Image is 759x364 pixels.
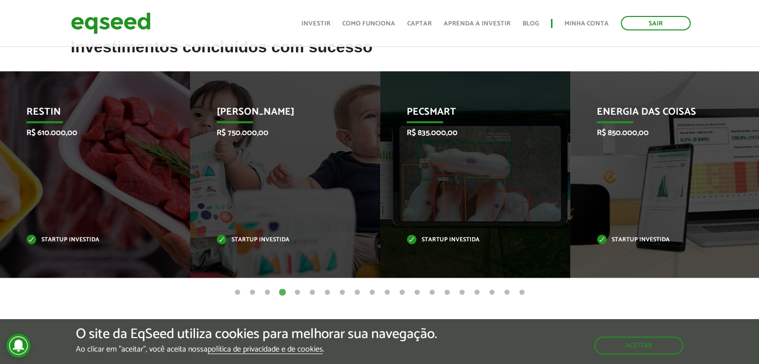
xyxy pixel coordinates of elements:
[597,237,720,243] p: Startup investida
[307,288,317,298] button: 6 of 20
[71,38,689,71] h2: Investimentos concluídos com sucesso
[262,288,272,298] button: 3 of 20
[621,16,691,30] a: Sair
[382,288,392,298] button: 11 of 20
[217,237,339,243] p: Startup investida
[407,128,529,138] p: R$ 835.000,00
[292,288,302,298] button: 5 of 20
[597,106,720,123] p: Energia das Coisas
[342,20,395,27] a: Como funciona
[407,237,529,243] p: Startup investida
[412,288,422,298] button: 13 of 20
[26,106,149,123] p: Restin
[233,288,243,298] button: 1 of 20
[594,337,683,355] button: Aceitar
[564,20,609,27] a: Minha conta
[76,327,437,342] h5: O site da EqSeed utiliza cookies para melhorar sua navegação.
[26,237,149,243] p: Startup investida
[427,288,437,298] button: 14 of 20
[487,288,497,298] button: 18 of 20
[407,106,529,123] p: Pecsmart
[26,128,149,138] p: R$ 610.000,00
[352,288,362,298] button: 9 of 20
[457,288,467,298] button: 16 of 20
[397,288,407,298] button: 12 of 20
[522,20,539,27] a: Blog
[208,346,323,354] a: política de privacidade e de cookies
[442,288,452,298] button: 15 of 20
[444,20,510,27] a: Aprenda a investir
[71,10,151,36] img: EqSeed
[407,20,432,27] a: Captar
[322,288,332,298] button: 7 of 20
[76,345,437,354] p: Ao clicar em "aceitar", você aceita nossa .
[502,288,512,298] button: 19 of 20
[597,128,720,138] p: R$ 850.000,00
[217,128,339,138] p: R$ 750.000,00
[367,288,377,298] button: 10 of 20
[277,288,287,298] button: 4 of 20
[248,288,257,298] button: 2 of 20
[517,288,527,298] button: 20 of 20
[301,20,330,27] a: Investir
[337,288,347,298] button: 8 of 20
[472,288,482,298] button: 17 of 20
[217,106,339,123] p: [PERSON_NAME]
